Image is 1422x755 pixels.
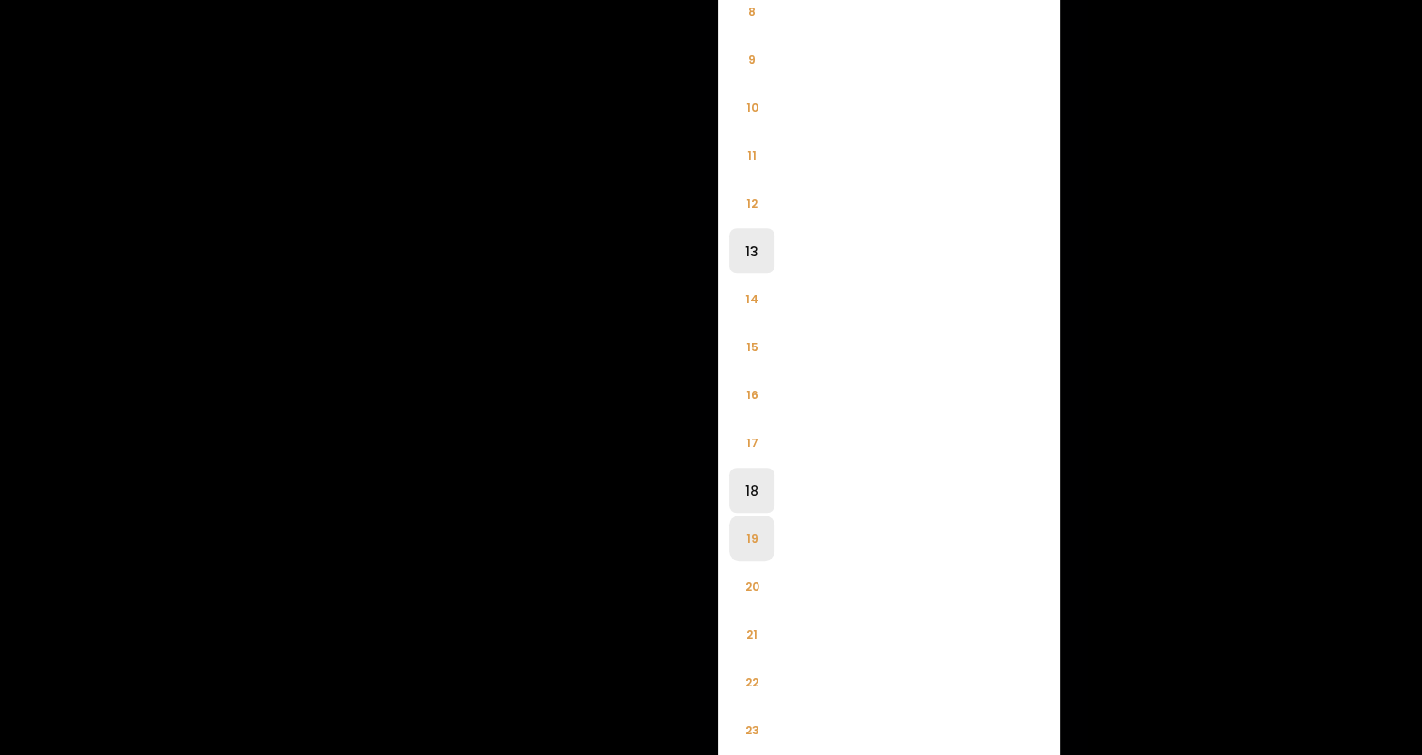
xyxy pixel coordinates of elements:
li: 16 [729,372,774,417]
li: 12 [729,180,774,225]
li: 14 [729,276,774,321]
li: 13 [729,228,774,273]
li: 21 [729,611,774,656]
li: 15 [729,324,774,369]
li: 22 [729,659,774,704]
li: 9 [729,37,774,82]
li: 11 [729,132,774,177]
li: 17 [729,420,774,465]
li: 20 [729,563,774,609]
li: 23 [729,707,774,752]
li: 18 [729,468,774,513]
li: 10 [729,85,774,130]
li: 19 [729,516,774,561]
